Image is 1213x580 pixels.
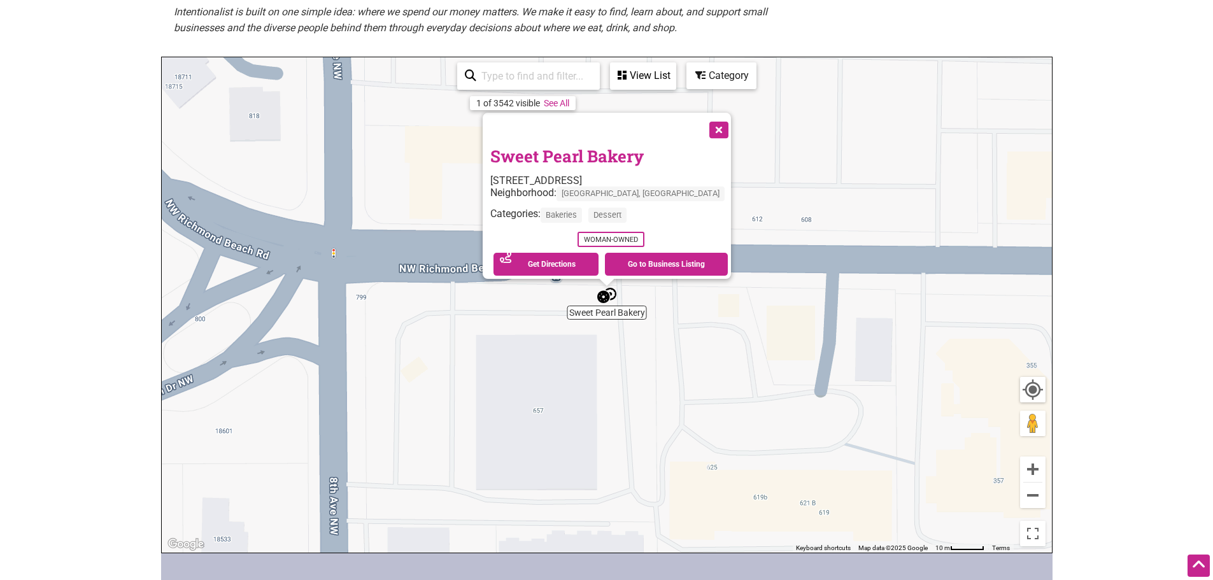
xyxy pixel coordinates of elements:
[490,187,731,208] div: Neighborhood:
[1020,377,1046,402] button: Your Location
[611,64,675,88] div: View List
[992,544,1010,551] a: Terms
[165,536,207,553] a: Open this area in Google Maps (opens a new window)
[686,62,756,89] div: Filter by category
[490,174,731,187] div: [STREET_ADDRESS]
[932,544,988,553] button: Map Scale: 10 m per 50 pixels
[577,232,644,247] span: Woman-Owned
[476,98,540,108] div: 1 of 3542 visible
[1020,483,1046,508] button: Zoom out
[174,6,767,34] em: Intentionalist is built on one simple idea: where we spend our money matters. We make it easy to ...
[588,208,627,223] span: Dessert
[1020,456,1046,482] button: Zoom in
[490,145,644,167] a: Sweet Pearl Bakery
[935,544,950,551] span: 10 m
[702,113,734,145] button: Close
[1019,520,1047,548] button: Toggle fullscreen view
[796,544,851,553] button: Keyboard shortcuts
[476,64,592,88] input: Type to find and filter...
[1020,411,1046,436] button: Drag Pegman onto the map to open Street View
[1188,555,1210,577] div: Scroll Back to Top
[165,536,207,553] img: Google
[493,253,599,276] a: Get Directions
[490,208,731,229] div: Categories:
[457,62,600,90] div: Type to search and filter
[605,253,728,276] a: Go to Business Listing
[544,98,569,108] a: See All
[557,187,725,201] span: [GEOGRAPHIC_DATA], [GEOGRAPHIC_DATA]
[597,286,616,305] div: Sweet Pearl Bakery
[688,64,755,88] div: Category
[858,544,928,551] span: Map data ©2025 Google
[610,62,676,90] div: See a list of the visible businesses
[541,208,582,223] span: Bakeries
